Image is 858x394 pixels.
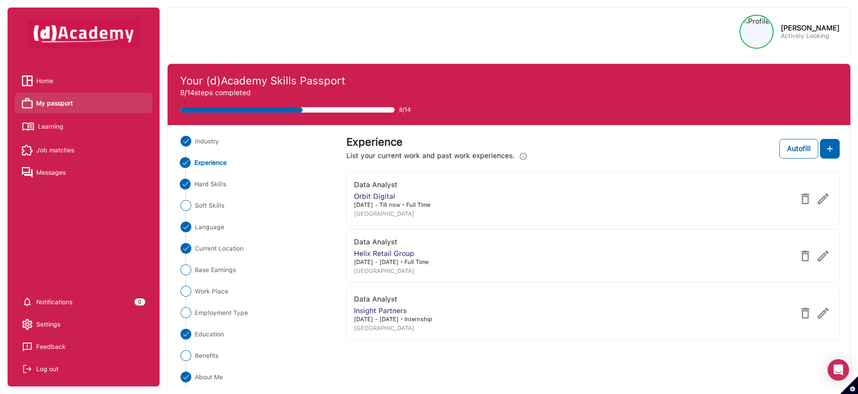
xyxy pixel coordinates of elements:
[195,222,224,232] span: Language
[22,319,33,330] img: setting
[22,297,33,307] img: setting
[22,143,145,157] a: Job matches iconJob matches
[194,180,227,189] span: Hard Skills
[800,251,811,261] img: delete
[22,119,145,134] a: Learning iconLearning
[22,119,34,134] img: Learning icon
[354,315,432,324] div: [DATE] - [DATE] Internship
[36,340,66,353] div: Feedback
[354,249,429,258] div: Helix Retail Group
[354,210,430,218] div: [GEOGRAPHIC_DATA]
[36,96,73,110] span: My passport
[22,75,33,86] img: Home icon
[180,75,838,88] h4: Your (d)Academy Skills Passport
[818,193,829,204] img: edit
[181,372,191,382] img: ...
[195,373,223,382] span: About Me
[36,143,74,157] span: Job matches
[354,201,430,210] div: [DATE] - Till now Full Time
[354,192,430,201] div: Orbit Digital
[181,307,191,318] img: ...
[195,244,244,253] span: Current Location
[781,24,840,32] div: [PERSON_NAME]
[36,318,60,331] span: Settings
[195,308,248,318] span: Employment Type
[354,180,430,190] div: Data Analyst
[178,264,336,275] li: Close
[195,137,219,146] span: Industry
[818,251,829,261] img: edit
[181,264,191,275] img: ...
[181,243,191,254] img: ...
[800,193,811,204] img: delete
[399,259,404,265] span: ・
[178,179,336,189] li: Close
[178,350,336,361] li: Close
[38,120,63,133] span: Learning
[195,265,236,275] span: Base Earnings
[181,200,191,211] img: ...
[178,243,336,254] li: Close
[354,294,432,305] div: Data Analyst
[399,105,411,114] span: 8/14
[800,308,811,319] img: delete
[824,143,835,154] img: add
[181,350,191,361] img: ...
[354,258,429,267] div: [DATE] - [DATE] Full Time
[178,222,336,232] li: Close
[181,286,191,297] img: ...
[818,308,829,319] img: edit
[22,364,33,374] img: Log out
[787,143,811,154] div: Autofill
[346,136,527,149] div: Experience
[779,139,818,159] button: Autofill
[22,74,145,88] a: Home iconHome
[135,298,145,306] div: 0
[195,201,224,210] span: Soft Skills
[22,340,145,353] a: Feedback
[194,158,227,168] span: Experience
[346,151,515,161] span: List your current work and past work experiences.
[354,324,432,333] div: [GEOGRAPHIC_DATA]
[180,88,838,98] p: 8/14 steps completed
[22,166,145,179] a: Messages iconMessages
[195,287,228,296] span: Work Place
[36,362,59,376] div: Log out
[400,201,406,208] span: ・
[820,139,840,159] button: add
[181,329,191,340] img: ...
[178,307,336,318] li: Close
[178,329,336,340] li: Close
[22,96,145,110] a: My passport iconMy passport
[354,237,429,247] div: Data Analyst
[22,98,33,109] img: My passport icon
[178,200,336,211] li: Close
[178,372,336,382] li: Close
[840,376,858,394] button: Set cookie preferences
[36,74,53,88] span: Home
[354,267,429,276] div: [GEOGRAPHIC_DATA]
[22,341,33,352] img: feedback
[195,351,219,360] span: Benefits
[36,166,66,179] span: Messages
[741,16,772,47] img: Profile
[22,145,33,155] img: Job matches icon
[354,306,432,315] div: Insight Partners
[181,136,191,147] img: ...
[399,316,404,323] span: ・
[781,32,840,40] p: Actively Looking
[36,295,72,309] span: Notifications
[178,136,336,147] li: Close
[520,151,527,162] img: Info
[195,330,224,339] span: Education
[180,179,191,189] img: ...
[181,222,191,232] img: ...
[22,167,33,178] img: Messages icon
[828,359,849,381] div: Open Intercom Messenger
[28,19,139,48] img: dAcademy
[180,157,191,168] img: ...
[178,286,336,297] li: Close
[178,157,336,168] li: Close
